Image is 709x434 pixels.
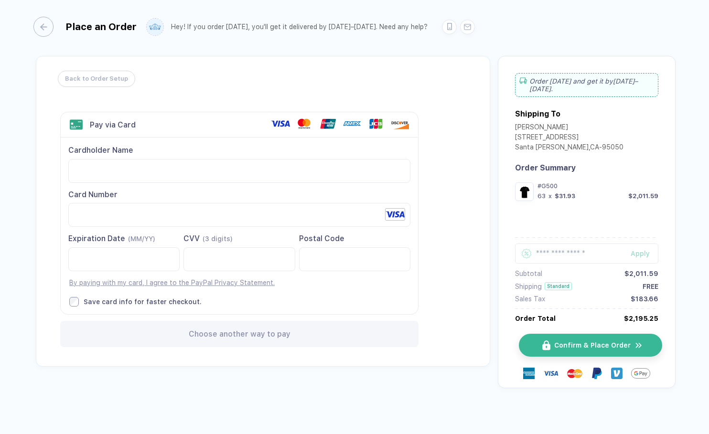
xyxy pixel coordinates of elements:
img: b080d4a0-eee6-4d4a-afff-4f5fc6290858_nt_front_1755134467234.jpg [517,185,531,199]
div: Shipping [515,283,542,290]
button: Back to Order Setup [58,71,135,87]
button: iconConfirm & Place Ordericon [519,334,662,357]
div: Hey! If you order [DATE], you'll get it delivered by [DATE]–[DATE]. Need any help? [171,23,428,31]
span: Confirm & Place Order [554,341,631,349]
div: Order [DATE] and get it by [DATE]–[DATE] . [515,73,658,97]
div: Postal Code [299,233,410,244]
iframe: Secure Credit Card Frame - Expiration Date [76,248,172,271]
img: Paypal [591,368,602,379]
img: visa [543,366,559,381]
div: Standard [545,282,572,290]
div: 63 [537,192,546,200]
div: $2,011.59 [628,192,658,200]
div: Pay via Card [90,120,136,129]
div: CVV [183,233,295,244]
div: Card Number [68,190,410,200]
div: Place an Order [65,21,137,32]
span: Back to Order Setup [65,71,128,86]
button: Apply [619,243,658,264]
div: [PERSON_NAME] [515,123,623,133]
div: FREE [643,283,658,290]
div: Save card info for faster checkout. [84,297,202,306]
iframe: Secure Credit Card Frame - CVV [192,248,287,271]
input: Save card info for faster checkout. [69,297,79,307]
span: Choose another way to pay [189,329,290,339]
div: Apply [631,250,658,257]
div: [STREET_ADDRESS] [515,133,623,143]
iframe: Secure Credit Card Frame - Credit Card Number [76,203,402,226]
img: user profile [147,19,163,35]
img: express [523,368,535,379]
div: $2,011.59 [624,270,658,277]
iframe: Secure Credit Card Frame - Cardholder Name [76,159,402,182]
div: #G500 [537,182,658,190]
iframe: Secure Credit Card Frame - Postal Code [307,248,402,271]
div: $2,195.25 [624,315,658,322]
a: By paying with my card, I agree to the PayPal Privacy Statement. [69,279,275,286]
span: (3 digits) [203,235,233,243]
div: Cardholder Name [68,145,410,156]
img: icon [634,341,643,350]
div: x [548,192,553,200]
div: Order Total [515,315,556,322]
img: icon [542,340,550,350]
div: Shipping To [515,109,560,118]
div: $31.93 [555,192,575,200]
div: Subtotal [515,270,542,277]
span: (MM/YY) [128,235,155,243]
div: Choose another way to pay [60,321,419,347]
img: GPay [631,364,650,383]
img: master-card [567,366,582,381]
div: Order Summary [515,163,658,172]
div: Santa [PERSON_NAME] , CA - 95050 [515,143,623,153]
div: Expiration Date [68,233,180,244]
img: Venmo [611,368,623,379]
div: Sales Tax [515,295,545,303]
div: $183.66 [631,295,658,303]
